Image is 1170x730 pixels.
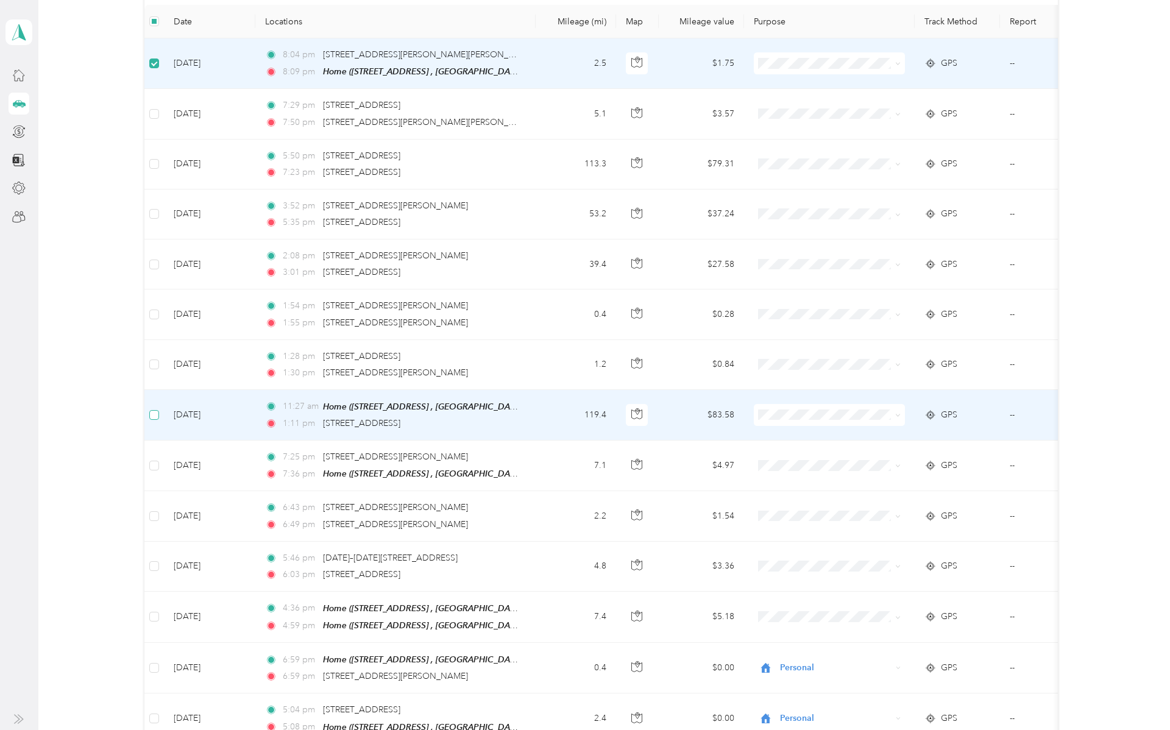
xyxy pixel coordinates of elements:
[941,661,957,675] span: GPS
[283,417,317,430] span: 1:11 pm
[659,140,744,190] td: $79.31
[780,661,892,675] span: Personal
[1000,340,1111,390] td: --
[616,5,659,38] th: Map
[659,190,744,239] td: $37.24
[536,340,616,390] td: 1.2
[1000,190,1111,239] td: --
[283,703,317,717] span: 5:04 pm
[659,542,744,592] td: $3.36
[659,5,744,38] th: Mileage value
[283,216,317,229] span: 5:35 pm
[323,167,400,177] span: [STREET_ADDRESS]
[536,441,616,491] td: 7.1
[164,89,255,139] td: [DATE]
[1000,89,1111,139] td: --
[659,390,744,441] td: $83.58
[323,519,468,530] span: [STREET_ADDRESS][PERSON_NAME]
[915,5,1000,38] th: Track Method
[1000,239,1111,289] td: --
[283,116,317,129] span: 7:50 pm
[164,390,255,441] td: [DATE]
[283,568,317,581] span: 6:03 pm
[283,518,317,531] span: 6:49 pm
[1000,289,1111,339] td: --
[283,316,317,330] span: 1:55 pm
[323,250,468,261] span: [STREET_ADDRESS][PERSON_NAME]
[941,509,957,523] span: GPS
[659,643,744,693] td: $0.00
[323,418,400,428] span: [STREET_ADDRESS]
[164,5,255,38] th: Date
[536,239,616,289] td: 39.4
[323,402,614,412] span: Home ([STREET_ADDRESS] , [GEOGRAPHIC_DATA], [GEOGRAPHIC_DATA])
[283,400,317,413] span: 11:27 am
[323,49,536,60] span: [STREET_ADDRESS][PERSON_NAME][PERSON_NAME]
[164,190,255,239] td: [DATE]
[283,166,317,179] span: 7:23 pm
[941,107,957,121] span: GPS
[283,149,317,163] span: 5:50 pm
[536,643,616,693] td: 0.4
[323,553,458,563] span: [DATE]–[DATE][STREET_ADDRESS]
[323,317,468,328] span: [STREET_ADDRESS][PERSON_NAME]
[283,266,317,279] span: 3:01 pm
[323,569,400,579] span: [STREET_ADDRESS]
[323,351,400,361] span: [STREET_ADDRESS]
[1000,38,1111,89] td: --
[1000,542,1111,592] td: --
[323,151,400,161] span: [STREET_ADDRESS]
[323,117,536,127] span: [STREET_ADDRESS][PERSON_NAME][PERSON_NAME]
[536,190,616,239] td: 53.2
[659,289,744,339] td: $0.28
[536,140,616,190] td: 113.3
[283,249,317,263] span: 2:08 pm
[164,441,255,491] td: [DATE]
[283,551,317,565] span: 5:46 pm
[283,450,317,464] span: 7:25 pm
[1000,5,1111,38] th: Report
[744,5,915,38] th: Purpose
[1000,441,1111,491] td: --
[941,459,957,472] span: GPS
[164,340,255,390] td: [DATE]
[283,467,317,481] span: 7:36 pm
[283,670,317,683] span: 6:59 pm
[941,207,957,221] span: GPS
[323,217,400,227] span: [STREET_ADDRESS]
[659,340,744,390] td: $0.84
[536,89,616,139] td: 5.1
[323,603,614,614] span: Home ([STREET_ADDRESS] , [GEOGRAPHIC_DATA], [GEOGRAPHIC_DATA])
[536,38,616,89] td: 2.5
[255,5,536,38] th: Locations
[1000,140,1111,190] td: --
[536,289,616,339] td: 0.4
[164,643,255,693] td: [DATE]
[941,408,957,422] span: GPS
[780,712,892,725] span: Personal
[164,38,255,89] td: [DATE]
[659,441,744,491] td: $4.97
[323,469,614,479] span: Home ([STREET_ADDRESS] , [GEOGRAPHIC_DATA], [GEOGRAPHIC_DATA])
[283,99,317,112] span: 7:29 pm
[536,592,616,643] td: 7.4
[536,491,616,541] td: 2.2
[323,671,468,681] span: [STREET_ADDRESS][PERSON_NAME]
[941,308,957,321] span: GPS
[283,501,317,514] span: 6:43 pm
[536,542,616,592] td: 4.8
[323,267,400,277] span: [STREET_ADDRESS]
[283,601,317,615] span: 4:36 pm
[323,367,468,378] span: [STREET_ADDRESS][PERSON_NAME]
[283,350,317,363] span: 1:28 pm
[323,620,614,631] span: Home ([STREET_ADDRESS] , [GEOGRAPHIC_DATA], [GEOGRAPHIC_DATA])
[164,592,255,643] td: [DATE]
[283,65,317,79] span: 8:09 pm
[941,712,957,725] span: GPS
[941,358,957,371] span: GPS
[164,542,255,592] td: [DATE]
[1000,390,1111,441] td: --
[283,619,317,633] span: 4:59 pm
[659,239,744,289] td: $27.58
[323,200,468,211] span: [STREET_ADDRESS][PERSON_NAME]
